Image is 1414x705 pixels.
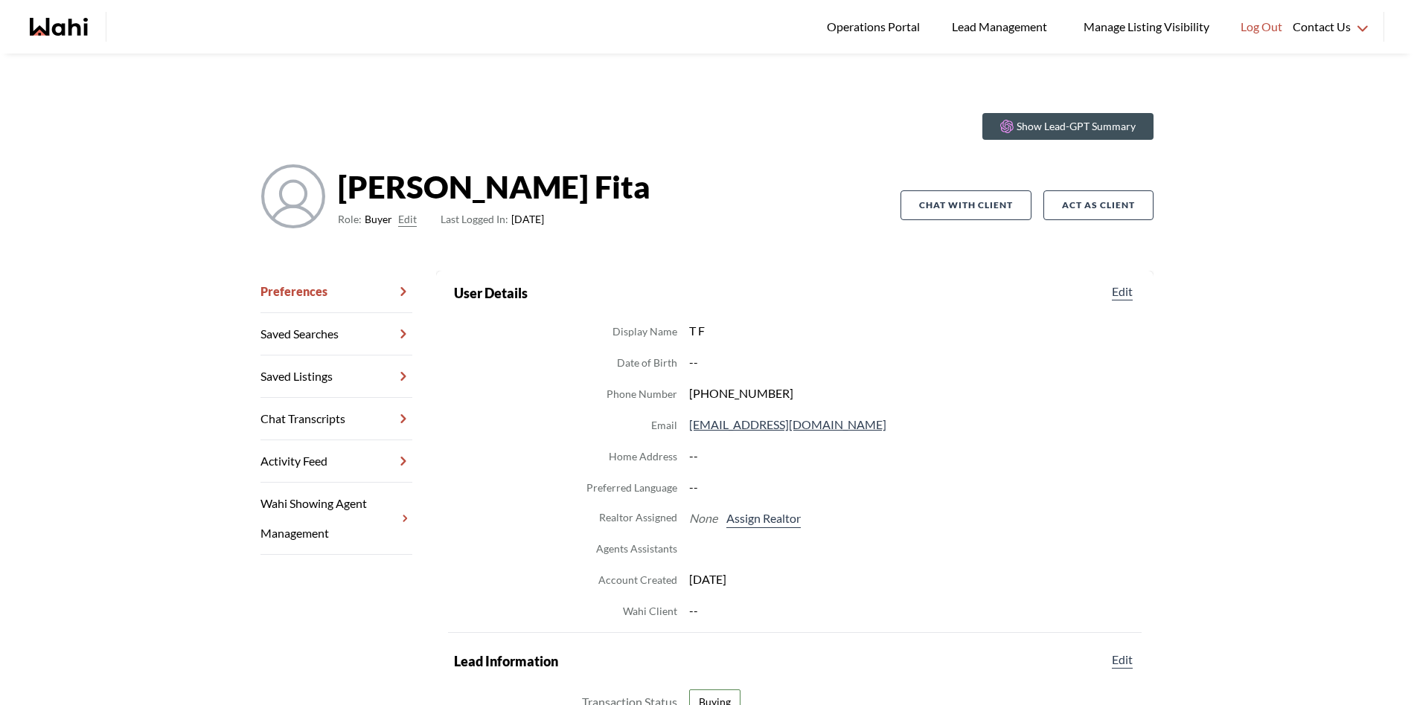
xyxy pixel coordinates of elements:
button: Edit [1109,283,1136,300]
span: [DATE] [441,210,544,228]
dd: -- [689,352,1136,372]
button: Chat with client [900,190,1031,220]
span: None [689,509,717,528]
dt: Phone Number [607,385,677,403]
h2: User Details [454,283,528,303]
dt: Account Created [598,571,677,589]
a: Activity Feed [260,440,412,483]
dd: -- [689,477,1136,497]
span: Lead Management [952,17,1052,36]
a: Wahi homepage [30,18,88,36]
strong: [PERSON_NAME] Fita [338,164,650,209]
button: Act as Client [1043,190,1154,220]
dd: -- [689,446,1136,466]
dt: Wahi Client [623,602,677,620]
button: Edit [1109,651,1136,669]
dt: Preferred Language [586,479,677,497]
dt: Home Address [609,448,677,466]
dt: Email [651,416,677,434]
button: Assign Realtor [723,509,804,528]
span: Manage Listing Visibility [1079,17,1214,36]
h2: Lead Information [454,651,558,672]
button: Edit [398,210,417,228]
dt: Date of Birth [617,354,677,372]
dd: T F [689,321,1136,341]
dd: [DATE] [689,570,1136,589]
dt: Agents Assistants [596,540,677,558]
a: Wahi Showing Agent Management [260,483,412,555]
a: Saved Searches [260,313,412,355]
p: Show Lead-GPT Summary [1017,119,1136,134]
span: Log Out [1241,17,1282,36]
span: Role: [338,210,362,228]
button: Show Lead-GPT Summary [982,113,1154,140]
dt: Display Name [612,323,677,341]
a: Saved Listings [260,355,412,398]
span: Last Logged In: [441,213,508,225]
a: Preferences [260,271,412,313]
dd: -- [689,601,1136,620]
span: Operations Portal [827,17,925,36]
dd: [EMAIL_ADDRESS][DOMAIN_NAME] [689,415,1136,434]
dt: Realtor Assigned [599,509,677,528]
span: Buyer [365,210,392,228]
dd: [PHONE_NUMBER] [689,384,1136,403]
a: Chat Transcripts [260,398,412,440]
